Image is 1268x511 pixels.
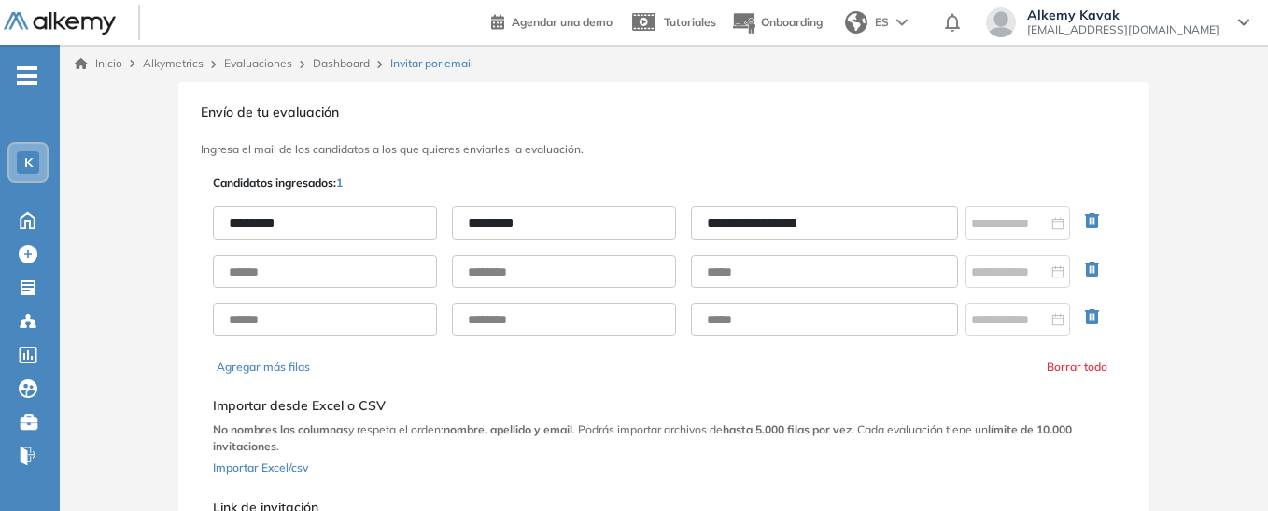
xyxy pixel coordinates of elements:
[491,9,613,32] a: Agendar una demo
[201,105,1127,121] h3: Envío de tu evaluación
[75,55,122,72] a: Inicio
[213,455,308,477] button: Importar Excel/csv
[336,176,343,190] span: 1
[896,19,908,26] img: arrow
[17,74,37,78] i: -
[1027,22,1219,37] span: [EMAIL_ADDRESS][DOMAIN_NAME]
[444,422,572,436] b: nombre, apellido y email
[731,3,823,43] button: Onboarding
[213,421,1115,455] p: y respeta el orden: . Podrás importar archivos de . Cada evaluación tiene un .
[512,15,613,29] span: Agendar una demo
[24,155,33,170] span: K
[313,56,370,70] a: Dashboard
[1175,421,1268,511] iframe: Chat Widget
[213,398,1115,414] h5: Importar desde Excel o CSV
[761,15,823,29] span: Onboarding
[723,422,852,436] b: hasta 5.000 filas por vez
[875,14,889,31] span: ES
[664,15,716,29] span: Tutoriales
[213,422,1072,453] b: límite de 10.000 invitaciones
[143,56,204,70] span: Alkymetrics
[390,55,473,72] span: Invitar por email
[213,175,343,192] p: Candidatos ingresados:
[217,359,310,376] button: Agregar más filas
[201,143,1127,156] h3: Ingresa el mail de los candidatos a los que quieres enviarles la evaluación.
[224,56,292,70] a: Evaluaciones
[213,422,348,436] b: No nombres las columnas
[1027,7,1219,22] span: Alkemy Kavak
[4,12,116,35] img: Logo
[213,461,308,475] span: Importar Excel/csv
[1175,421,1268,511] div: Widget de chat
[1047,359,1107,376] button: Borrar todo
[845,11,867,34] img: world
